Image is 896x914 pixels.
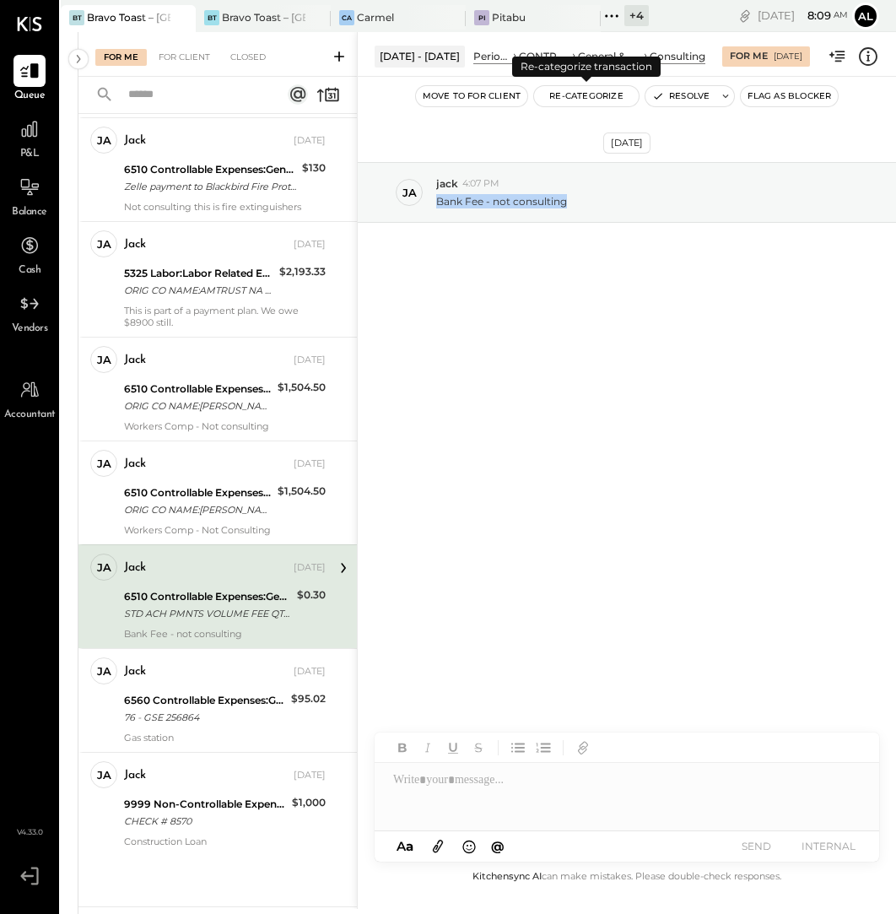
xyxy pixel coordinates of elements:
[87,10,170,24] div: Bravo Toast – [GEOGRAPHIC_DATA]
[737,7,753,24] div: copy link
[519,49,569,63] div: CONTROLLABLE EXPENSES
[774,51,802,62] div: [DATE]
[12,322,48,337] span: Vendors
[4,408,56,423] span: Accountant
[534,86,639,106] button: Re-Categorize
[645,86,716,106] button: Resolve
[124,732,326,744] div: Gas station
[97,456,111,472] div: ja
[124,398,273,414] div: ORIG CO NAME:[PERSON_NAME] ORIG ID:341315123 DESC DATE:[DATE] CO ENTRY DESCR:EOD-TRUST SEC:PPD TR...
[357,10,394,24] div: Carmel
[294,561,326,575] div: [DATE]
[741,86,838,106] button: Flag as Blocker
[402,185,417,201] div: ja
[124,560,146,576] div: jack
[302,160,326,176] div: $130
[507,737,529,759] button: Unordered List
[124,501,273,518] div: ORIG CO NAME:[PERSON_NAME] ORIG ID:341315123 DESC DATE:[DATE] CO ENTRY DESCR:EOD-TRUST SEC:PPD TR...
[406,838,413,854] span: a
[294,354,326,367] div: [DATE]
[69,10,84,25] div: BT
[512,57,661,77] div: Re-categorize transaction
[124,133,146,149] div: jack
[491,838,505,854] span: @
[436,194,567,208] p: Bank Fee - not consulting
[758,8,848,24] div: [DATE]
[722,835,790,857] button: SEND
[578,49,641,63] div: General & Administrative Expenses
[294,134,326,148] div: [DATE]
[124,161,297,178] div: 6510 Controllable Expenses:General & Administrative Expenses:Consulting
[294,665,326,679] div: [DATE]
[375,46,465,67] div: [DATE] - [DATE]
[124,265,274,282] div: 5325 Labor:Labor Related Expenses:Workers Comp Insurance
[730,50,768,63] div: For Me
[97,133,111,149] div: ja
[97,236,111,252] div: ja
[124,456,146,473] div: jack
[572,737,594,759] button: Add URL
[650,49,705,63] div: Consulting
[222,10,305,24] div: Bravo Toast – [GEOGRAPHIC_DATA]
[97,560,111,576] div: ja
[462,177,499,191] span: 4:07 PM
[278,483,326,500] div: $1,504.50
[97,352,111,368] div: ja
[124,381,273,398] div: 6510 Controllable Expenses:General & Administrative Expenses:Consulting
[124,836,326,847] div: Construction Loan
[204,10,219,25] div: BT
[20,147,40,162] span: P&L
[294,238,326,251] div: [DATE]
[124,484,273,501] div: 6510 Controllable Expenses:General & Administrative Expenses:Consulting
[97,767,111,783] div: ja
[852,3,879,30] button: Al
[124,628,326,640] div: Bank Fee - not consulting
[124,663,146,680] div: jack
[416,86,528,106] button: Move to for client
[124,767,146,784] div: jack
[124,692,286,709] div: 6560 Controllable Expenses:General & Administrative Expenses:Bank Charges & Fees
[292,794,326,811] div: $1,000
[124,420,326,432] div: Workers Comp - Not consulting
[124,305,326,328] div: This is part of a payment plan. We owe $8900 still.
[124,178,297,195] div: Zelle payment to Blackbird Fire Protection XXXXXXX4192
[279,263,326,280] div: $2,193.33
[532,737,554,759] button: Ordered List
[442,737,464,759] button: Underline
[150,49,219,66] div: For Client
[473,49,510,63] div: Period P&L
[278,379,326,396] div: $1,504.50
[1,374,58,423] a: Accountant
[492,10,526,24] div: Pitabu
[294,769,326,782] div: [DATE]
[222,49,274,66] div: Closed
[124,813,287,830] div: CHECK # 8570
[467,737,489,759] button: Strikethrough
[795,835,862,857] button: INTERNAL
[95,49,147,66] div: For Me
[391,737,413,759] button: Bold
[124,709,286,726] div: 76 - GSE 256864
[19,263,40,279] span: Cash
[297,587,326,603] div: $0.30
[14,89,46,104] span: Queue
[339,10,354,25] div: Ca
[1,288,58,337] a: Vendors
[1,230,58,279] a: Cash
[291,690,326,707] div: $95.02
[124,201,326,213] div: Not consulting this is fire extinguishers
[1,113,58,162] a: P&L
[391,837,418,856] button: Aa
[12,205,47,220] span: Balance
[486,836,510,857] button: @
[474,10,489,25] div: Pi
[294,457,326,471] div: [DATE]
[124,524,326,536] div: Workers Comp - Not Consulting
[436,176,458,191] span: jack
[124,236,146,253] div: jack
[1,55,58,104] a: Queue
[124,282,274,299] div: ORIG CO NAME:AMTRUST NA ORIG ID:XXXXXX5001 DESC DATE:[DATE] CO ENTRY DESCR:PAYMENT SEC:CCD TRACE#...
[124,352,146,369] div: jack
[97,663,111,679] div: ja
[124,588,292,605] div: 6510 Controllable Expenses:General & Administrative Expenses:Consulting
